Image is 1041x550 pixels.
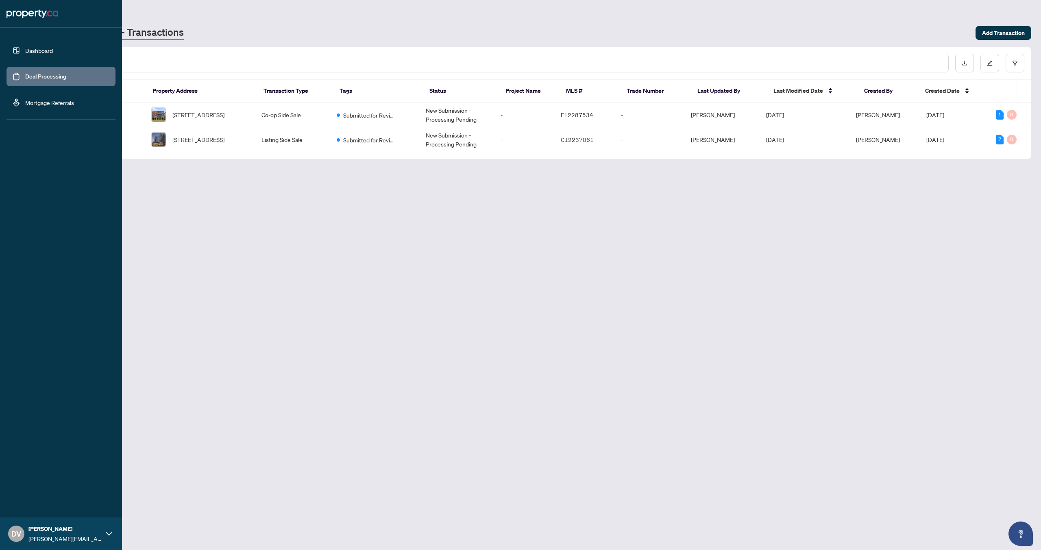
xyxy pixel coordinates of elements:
td: - [494,103,554,127]
div: 0 [1007,110,1017,120]
th: Status [423,80,499,103]
th: Last Modified Date [767,80,858,103]
div: 7 [996,135,1004,144]
button: Open asap [1008,522,1033,546]
td: - [614,127,684,152]
span: [DATE] [926,136,944,143]
img: logo [7,7,58,20]
td: [PERSON_NAME] [684,103,760,127]
button: filter [1006,54,1024,72]
button: Add Transaction [976,26,1031,40]
span: DV [11,528,21,539]
td: New Submission - Processing Pending [419,127,494,152]
td: [PERSON_NAME] [684,127,760,152]
div: 0 [1007,135,1017,144]
span: Created Date [925,86,960,95]
td: - [494,127,554,152]
th: Transaction Type [257,80,333,103]
span: Add Transaction [982,26,1025,39]
th: Last Updated By [691,80,767,103]
td: - [614,103,684,127]
a: Dashboard [25,47,53,54]
th: Tags [333,80,423,103]
img: thumbnail-img [152,108,166,122]
th: Created By [858,80,918,103]
span: [DATE] [766,136,784,143]
span: [PERSON_NAME][EMAIL_ADDRESS][DOMAIN_NAME] [28,534,102,543]
span: Submitted for Review [343,135,396,144]
td: Co-op Side Sale [255,103,330,127]
div: 1 [996,110,1004,120]
span: Submitted for Review [343,111,396,120]
span: [PERSON_NAME] [856,136,900,143]
a: Mortgage Referrals [25,99,74,106]
span: [DATE] [766,111,784,118]
span: [PERSON_NAME] [28,524,102,533]
span: download [962,60,967,66]
td: New Submission - Processing Pending [419,103,494,127]
span: [STREET_ADDRESS] [172,110,224,119]
th: Trade Number [620,80,691,103]
img: thumbnail-img [152,133,166,146]
span: [STREET_ADDRESS] [172,135,224,144]
span: E12287534 [561,111,593,118]
button: edit [980,54,999,72]
th: Created Date [919,80,989,103]
a: Deal Processing [25,73,66,80]
span: Last Modified Date [773,86,823,95]
td: Listing Side Sale [255,127,330,152]
th: Project Name [499,80,560,103]
span: filter [1012,60,1018,66]
span: [PERSON_NAME] [856,111,900,118]
button: download [955,54,974,72]
span: C12237061 [561,136,594,143]
th: Property Address [146,80,257,103]
th: MLS # [560,80,620,103]
span: edit [987,60,993,66]
span: [DATE] [926,111,944,118]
